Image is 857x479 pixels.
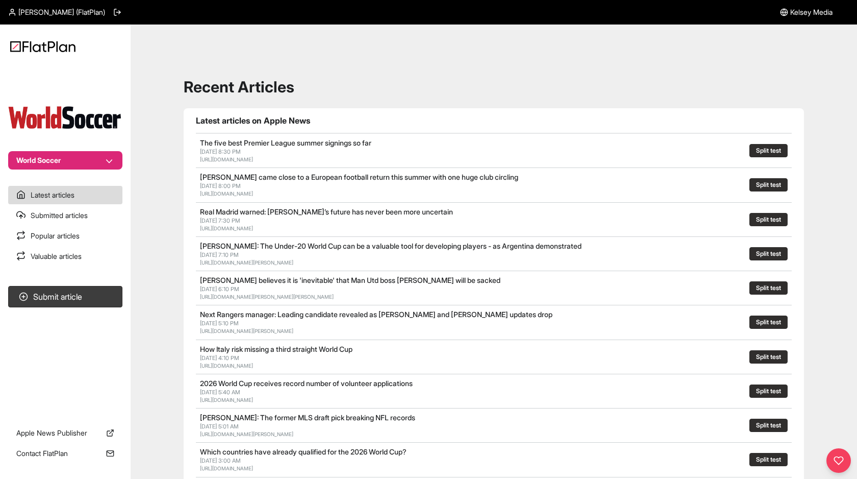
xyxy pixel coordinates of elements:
span: [DATE] 7:10 PM [200,251,239,258]
button: Split test [749,419,788,432]
a: Popular articles [8,227,122,245]
a: Contact FlatPlan [8,444,122,463]
a: Which countries have already qualified for the 2026 World Cup? [200,447,407,456]
img: Logo [10,41,75,52]
span: [PERSON_NAME] (FlatPlan) [18,7,105,17]
button: Split test [749,213,788,226]
a: [PERSON_NAME]: The former MLS draft pick breaking NFL records [200,413,415,422]
span: [DATE] 5:10 PM [200,320,239,327]
button: Split test [749,350,788,364]
span: [DATE] 6:10 PM [200,285,239,293]
a: Latest articles [8,186,122,204]
a: [PERSON_NAME] came close to a European football return this summer with one huge club circling [200,173,518,181]
a: [URL][DOMAIN_NAME] [200,190,253,197]
a: [URL][DOMAIN_NAME][PERSON_NAME] [200,259,293,266]
button: Split test [749,385,788,398]
button: Split test [749,144,788,157]
h1: Latest articles on Apple News [196,114,792,127]
a: The five best Premier League summer signings so far [200,138,371,147]
span: [DATE] 3:00 AM [200,457,241,464]
img: Publication Logo [8,105,122,131]
button: World Soccer [8,151,122,170]
a: [URL][DOMAIN_NAME] [200,225,253,231]
a: [PERSON_NAME] believes it is 'inevitable' that Man Utd boss [PERSON_NAME] will be sacked [200,276,500,284]
span: Kelsey Media [790,7,833,17]
span: [DATE] 8:30 PM [200,148,241,155]
a: How Italy risk missing a third straight World Cup [200,345,352,353]
h1: Recent Articles [184,78,804,96]
a: [URL][DOMAIN_NAME][PERSON_NAME] [200,328,293,334]
a: 2026 World Cup receives record number of volunteer applications [200,379,413,388]
a: [URL][DOMAIN_NAME][PERSON_NAME][PERSON_NAME] [200,294,334,300]
a: [PERSON_NAME]: The Under-20 World Cup can be a valuable tool for developing players - as Argentin... [200,242,582,250]
a: Apple News Publisher [8,424,122,442]
a: [PERSON_NAME] (FlatPlan) [8,7,105,17]
button: Split test [749,178,788,191]
button: Split test [749,247,788,260]
button: Split test [749,281,788,295]
a: [URL][DOMAIN_NAME][PERSON_NAME] [200,431,293,437]
button: Split test [749,316,788,329]
a: Real Madrid warned: [PERSON_NAME]’s future has never been more uncertain [200,207,453,216]
span: [DATE] 5:40 AM [200,389,240,396]
a: [URL][DOMAIN_NAME] [200,397,253,403]
span: [DATE] 7:30 PM [200,217,240,224]
a: Valuable articles [8,247,122,266]
a: [URL][DOMAIN_NAME] [200,465,253,471]
a: Submitted articles [8,206,122,225]
button: Submit article [8,286,122,307]
button: Split test [749,453,788,466]
a: [URL][DOMAIN_NAME] [200,363,253,369]
span: [DATE] 8:00 PM [200,182,241,189]
span: [DATE] 4:10 PM [200,354,239,362]
a: [URL][DOMAIN_NAME] [200,156,253,162]
a: Next Rangers manager: Leading candidate revealed as [PERSON_NAME] and [PERSON_NAME] updates drop [200,310,552,319]
span: [DATE] 5:01 AM [200,423,239,430]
